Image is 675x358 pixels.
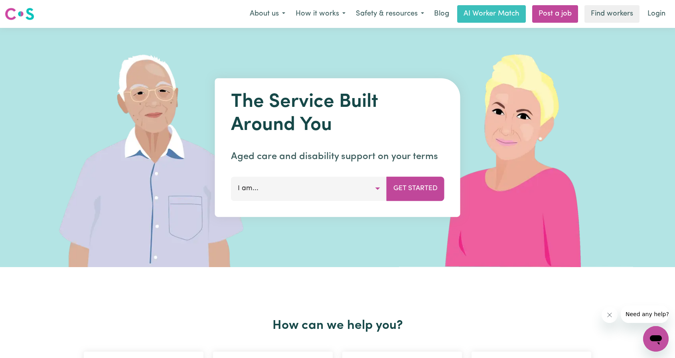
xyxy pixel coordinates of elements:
h2: How can we help you? [79,318,596,333]
button: I am... [231,177,387,201]
a: Blog [429,5,454,23]
button: Get Started [387,177,444,201]
p: Aged care and disability support on your terms [231,149,444,164]
iframe: Message from company [621,305,669,323]
button: Safety & resources [351,6,429,22]
button: About us [245,6,290,22]
a: Careseekers logo [5,5,34,23]
iframe: Close message [602,307,618,323]
a: Find workers [584,5,639,23]
a: AI Worker Match [457,5,526,23]
a: Login [643,5,670,23]
button: How it works [290,6,351,22]
h1: The Service Built Around You [231,91,444,137]
a: Post a job [532,5,578,23]
iframe: Button to launch messaging window [643,326,669,352]
img: Careseekers logo [5,7,34,21]
span: Need any help? [5,6,48,12]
